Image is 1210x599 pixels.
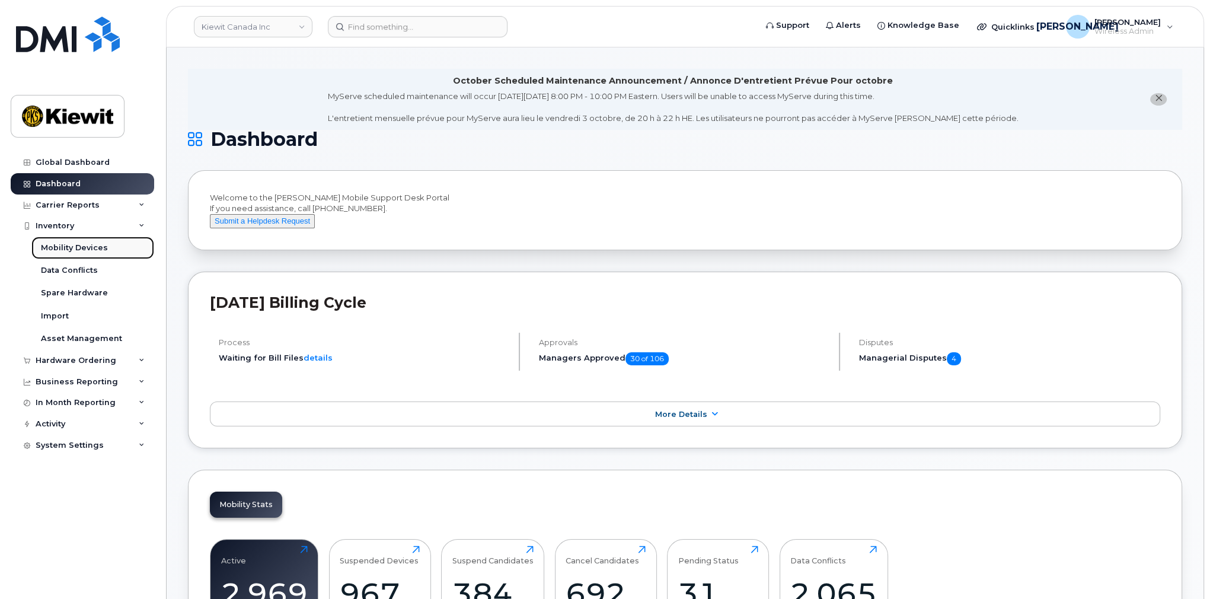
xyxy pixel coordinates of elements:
[210,130,318,148] span: Dashboard
[859,338,1160,347] h4: Disputes
[655,410,707,419] span: More Details
[539,338,829,347] h4: Approvals
[859,352,1160,365] h5: Managerial Disputes
[219,338,509,347] h4: Process
[219,352,509,364] li: Waiting for Bill Files
[304,353,333,362] a: details
[210,192,1160,229] div: Welcome to the [PERSON_NAME] Mobile Support Desk Portal If you need assistance, call [PHONE_NUMBER].
[790,546,846,565] div: Data Conflicts
[210,214,315,229] button: Submit a Helpdesk Request
[1150,93,1167,106] button: close notification
[539,352,829,365] h5: Managers Approved
[566,546,639,565] div: Cancel Candidates
[210,294,1160,311] h2: [DATE] Billing Cycle
[340,546,419,565] div: Suspended Devices
[452,546,534,565] div: Suspend Candidates
[453,75,893,87] div: October Scheduled Maintenance Announcement / Annonce D'entretient Prévue Pour octobre
[1158,547,1201,590] iframe: Messenger Launcher
[221,546,246,565] div: Active
[328,91,1019,124] div: MyServe scheduled maintenance will occur [DATE][DATE] 8:00 PM - 10:00 PM Eastern. Users will be u...
[625,352,669,365] span: 30 of 106
[678,546,739,565] div: Pending Status
[947,352,961,365] span: 4
[210,216,315,225] a: Submit a Helpdesk Request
